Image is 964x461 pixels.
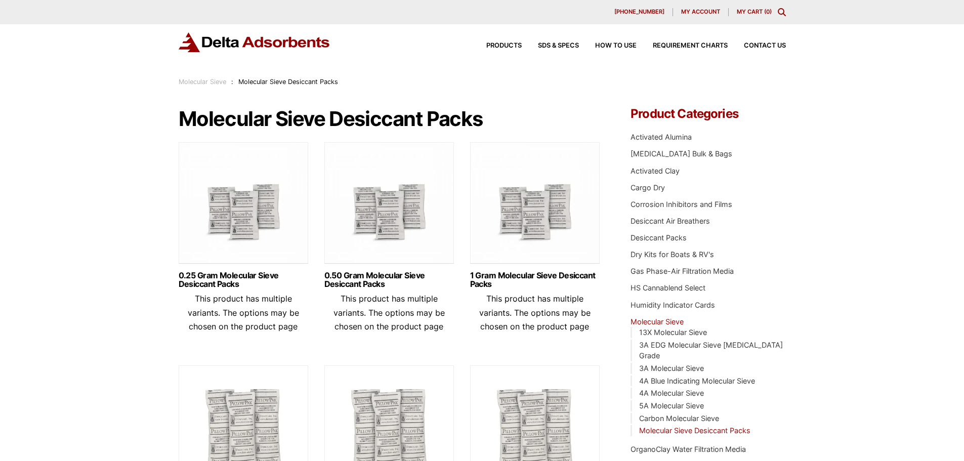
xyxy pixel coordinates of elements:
span: : [231,78,233,86]
a: 5A Molecular Sieve [639,401,704,410]
span: This product has multiple variants. The options may be chosen on the product page [188,294,299,331]
a: Molecular Sieve Desiccant Packs [639,426,750,435]
a: Contact Us [728,43,786,49]
a: 0.50 Gram Molecular Sieve Desiccant Packs [324,271,454,288]
a: Humidity Indicator Cards [631,301,715,309]
a: 4A Blue Indicating Molecular Sieve [639,376,755,385]
a: 4A Molecular Sieve [639,389,704,397]
a: [PHONE_NUMBER] [606,8,673,16]
a: SDS & SPECS [522,43,579,49]
a: Products [470,43,522,49]
span: [PHONE_NUMBER] [614,9,664,15]
a: 0.25 Gram Molecular Sieve Desiccant Packs [179,271,308,288]
a: Desiccant Packs [631,233,687,242]
div: Toggle Modal Content [778,8,786,16]
a: Activated Clay [631,166,680,175]
a: 13X Molecular Sieve [639,328,707,337]
span: SDS & SPECS [538,43,579,49]
span: This product has multiple variants. The options may be chosen on the product page [333,294,445,331]
span: My account [681,9,720,15]
span: Contact Us [744,43,786,49]
span: Products [486,43,522,49]
a: Cargo Dry [631,183,665,192]
a: Requirement Charts [637,43,728,49]
a: Gas Phase-Air Filtration Media [631,267,734,275]
span: How to Use [595,43,637,49]
a: 3A Molecular Sieve [639,364,704,372]
a: Molecular Sieve [179,78,226,86]
a: Dry Kits for Boats & RV's [631,250,714,259]
a: Carbon Molecular Sieve [639,414,719,423]
span: Molecular Sieve Desiccant Packs [238,78,338,86]
span: Requirement Charts [653,43,728,49]
span: 0 [766,8,770,15]
a: Molecular Sieve [631,317,684,326]
img: Delta Adsorbents [179,32,330,52]
span: This product has multiple variants. The options may be chosen on the product page [479,294,591,331]
a: OrganoClay Water Filtration Media [631,445,746,453]
a: My Cart (0) [737,8,772,15]
a: HS Cannablend Select [631,283,705,292]
a: Activated Alumina [631,133,692,141]
a: 1 Gram Molecular Sieve Desiccant Packs [470,271,600,288]
a: Corrosion Inhibitors and Films [631,200,732,208]
h1: Molecular Sieve Desiccant Packs [179,108,601,130]
a: Desiccant Air Breathers [631,217,710,225]
h4: Product Categories [631,108,785,120]
a: How to Use [579,43,637,49]
a: 3A EDG Molecular Sieve [MEDICAL_DATA] Grade [639,341,783,360]
a: [MEDICAL_DATA] Bulk & Bags [631,149,732,158]
a: My account [673,8,729,16]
